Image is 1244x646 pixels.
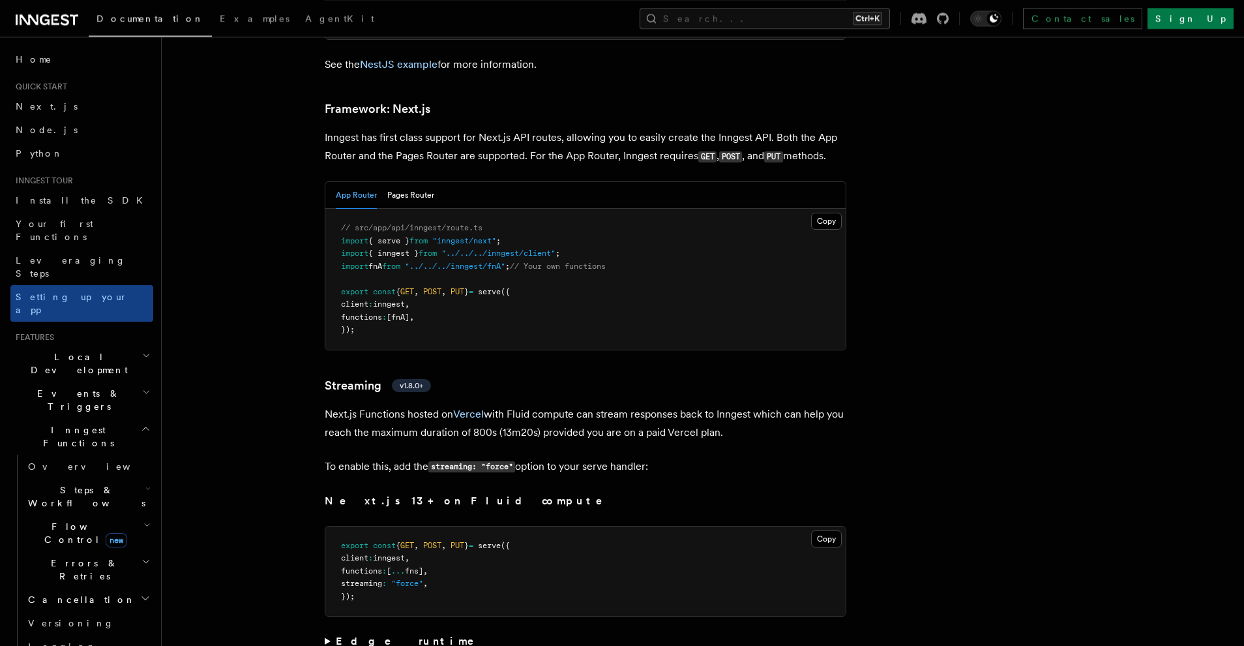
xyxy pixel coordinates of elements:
button: Copy [811,531,842,547]
span: PUT [451,541,464,550]
button: Steps & Workflows [23,478,153,514]
button: Pages Router [387,182,434,209]
span: "force" [391,579,423,588]
span: , [423,579,428,588]
span: : [382,566,387,576]
span: Cancellation [23,592,136,606]
span: ; [496,236,501,245]
code: streaming: "force" [428,461,515,472]
a: Versioning [23,611,153,634]
button: Toggle dark mode [970,10,1001,26]
span: inngest [373,300,405,309]
code: GET [698,151,717,162]
span: "../../../inngest/client" [441,249,555,258]
button: Errors & Retries [23,551,153,587]
span: [ [387,566,391,576]
p: To enable this, add the option to your serve handler: [325,457,846,476]
span: Python [16,147,63,158]
button: Search...Ctrl+K [640,8,890,29]
span: Setting up your app [16,291,128,315]
a: Setting up your app [10,285,153,321]
a: Examples [212,4,297,35]
span: Local Development [10,350,142,376]
span: = [469,541,473,550]
kbd: Ctrl+K [853,12,882,25]
span: { inngest } [368,249,419,258]
span: } [464,541,469,550]
span: : [382,579,387,588]
span: POST [423,287,441,296]
a: AgentKit [297,4,382,35]
a: Node.js [10,117,153,141]
span: Quick start [10,81,67,91]
a: NestJS example [360,58,437,70]
span: fnA [368,262,382,271]
span: Your first Functions [16,218,93,241]
span: ({ [501,287,510,296]
span: : [382,313,387,322]
span: , [409,313,414,322]
button: Cancellation [23,587,153,611]
a: Install the SDK [10,188,153,211]
a: Leveraging Steps [10,248,153,285]
span: Features [10,331,54,342]
span: fns] [405,566,423,576]
span: "../../../inngest/fnA" [405,262,505,271]
span: GET [400,287,414,296]
span: functions [341,313,382,322]
span: export [341,287,368,296]
span: functions [341,566,382,576]
span: Flow Control [23,519,143,546]
a: Vercel [453,408,484,420]
span: from [382,262,400,271]
a: Home [10,47,153,70]
span: }); [341,592,355,601]
p: Inngest has first class support for Next.js API routes, allowing you to easily create the Inngest... [325,129,846,166]
span: client [341,300,368,309]
span: Documentation [96,13,204,23]
span: // src/app/api/inngest/route.ts [341,223,482,232]
span: : [368,300,373,309]
span: GET [400,541,414,550]
span: POST [423,541,441,550]
button: Inngest Functions [10,418,153,454]
span: PUT [451,287,464,296]
span: import [341,249,368,258]
span: }); [341,325,355,334]
span: Errors & Retries [23,556,141,582]
span: const [373,541,396,550]
span: streaming [341,579,382,588]
p: Next.js Functions hosted on with Fluid compute can stream responses back to Inngest which can hel... [325,405,846,442]
button: Local Development [10,345,153,381]
span: ; [505,262,510,271]
span: Events & Triggers [10,386,142,412]
span: "inngest/next" [432,236,496,245]
span: Examples [220,13,289,23]
span: , [414,287,419,296]
span: ... [391,566,405,576]
span: , [441,287,446,296]
span: , [423,566,428,576]
span: { [396,541,400,550]
code: POST [719,151,742,162]
span: import [341,262,368,271]
span: Versioning [28,617,114,628]
strong: Next.js 13+ on Fluid compute [325,495,621,507]
span: from [419,249,437,258]
span: , [414,541,419,550]
span: serve [478,287,501,296]
span: Steps & Workflows [23,483,145,509]
span: } [464,287,469,296]
span: { [396,287,400,296]
span: : [368,553,373,562]
span: AgentKit [305,13,374,23]
span: { serve } [368,236,409,245]
a: Overview [23,454,153,478]
span: client [341,553,368,562]
span: , [405,553,409,562]
code: PUT [764,151,782,162]
span: [fnA] [387,313,409,322]
span: Inngest Functions [10,423,141,449]
span: Overview [28,461,162,471]
a: Python [10,141,153,164]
